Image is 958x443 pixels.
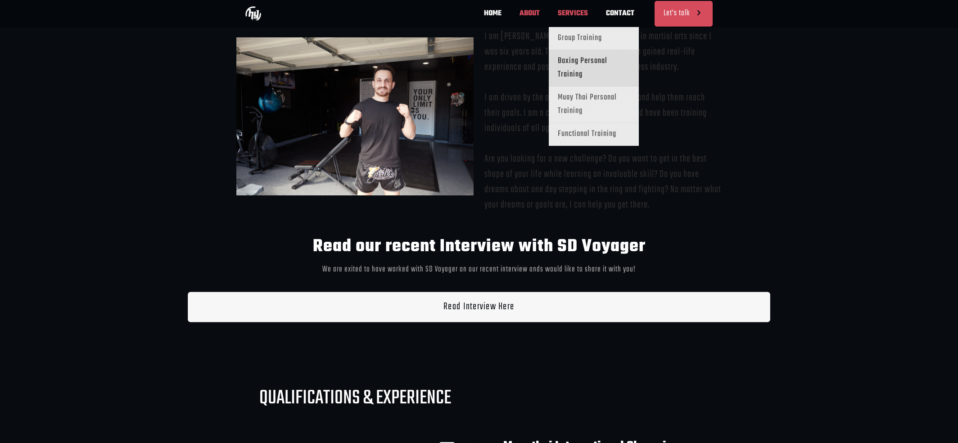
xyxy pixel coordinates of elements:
[558,127,616,141] span: Functional Training
[236,263,722,276] div: We are exited to have worked with SD Voyager on our recent interview ands would like to share it ...
[549,50,639,86] a: Boxing Personal Training
[558,54,630,81] span: Boxing Personal Training
[245,5,261,21] img: ABOUT THE STUDIO
[558,91,630,118] span: Muay Thai Personal Training
[443,301,514,314] span: Read Interview Here
[236,387,474,410] h1: QUALIFICATIONS & EXPERIENCE
[188,292,770,322] a: Read Interview Here
[549,123,639,146] a: Functional Training
[558,32,602,45] span: Group Training
[236,237,722,256] h2: Read our recent Interview with SD Voyager
[549,27,639,50] a: Group Training
[484,29,722,212] p: I am [PERSON_NAME] and I have been training in martial arts since I was six years old. Throughout...
[549,86,639,123] a: Muay Thai Personal Training
[655,1,713,27] a: Let's talk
